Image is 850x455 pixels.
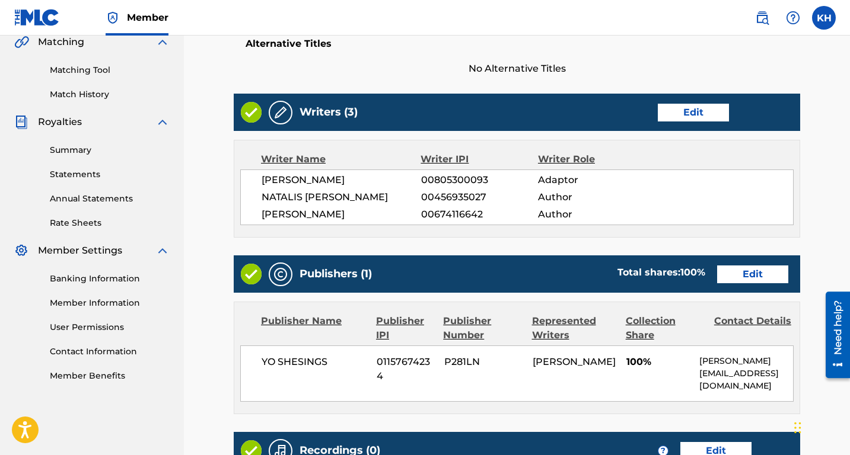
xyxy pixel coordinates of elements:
div: Publisher Number [443,314,523,342]
div: Publisher IPI [376,314,434,342]
div: Writer Role [538,152,645,166]
span: 00456935027 [421,190,538,204]
a: Contact Information [50,345,170,358]
img: Valid [241,102,262,123]
span: [PERSON_NAME] [262,207,421,222]
span: 100 % [680,267,705,278]
a: Summary [50,144,170,156]
img: search [755,11,769,25]
span: 00674116642 [421,207,538,222]
a: Public Search [750,6,774,30]
img: Valid [241,264,262,284]
h5: Publishers (1) [300,267,372,281]
p: [EMAIL_ADDRESS][DOMAIN_NAME] [699,367,793,392]
span: Member Settings [38,243,122,258]
img: expand [155,243,170,258]
a: User Permissions [50,321,170,334]
a: Annual Statements [50,193,170,205]
img: Matching [14,35,29,49]
div: Represented Writers [532,314,617,342]
p: [PERSON_NAME] [699,355,793,367]
img: Publishers [273,267,288,281]
span: P281LN [444,355,524,369]
span: Adaptor [538,173,644,187]
span: 00805300093 [421,173,538,187]
img: Royalties [14,115,28,129]
span: Author [538,207,644,222]
span: [PERSON_NAME] [262,173,421,187]
img: Writers [273,105,288,120]
img: help [786,11,800,25]
span: NATALIS [PERSON_NAME] [262,190,421,204]
h5: Alternative Titles [246,38,788,50]
a: Statements [50,168,170,181]
div: User Menu [812,6,836,30]
div: Drag [794,410,801,446]
a: Member Benefits [50,370,170,382]
img: Member Settings [14,243,28,258]
div: Total shares: [617,265,705,280]
a: Matching Tool [50,64,170,76]
a: Member Information [50,297,170,309]
div: Contact Details [714,314,794,342]
div: Collection Share [626,314,705,342]
div: Writer IPI [421,152,538,166]
img: Top Rightsholder [106,11,120,25]
div: Help [781,6,805,30]
span: No Alternative Titles [234,62,800,76]
a: Edit [658,104,729,121]
a: Edit [717,265,788,283]
a: Rate Sheets [50,217,170,229]
span: Matching [38,35,84,49]
span: 100% [626,355,690,369]
iframe: Resource Center [817,287,850,383]
a: Banking Information [50,273,170,285]
span: Royalties [38,115,82,129]
a: Match History [50,88,170,101]
img: expand [155,35,170,49]
div: Writer Name [261,152,421,166]
img: MLC Logo [14,9,60,26]
div: Publisher Name [261,314,367,342]
span: Member [127,11,168,24]
span: [PERSON_NAME] [533,356,616,367]
iframe: Chat Widget [791,398,850,455]
span: Author [538,190,644,204]
span: YO SHESINGS [262,355,368,369]
img: expand [155,115,170,129]
span: 01157674234 [377,355,435,383]
h5: Writers (3) [300,105,358,119]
